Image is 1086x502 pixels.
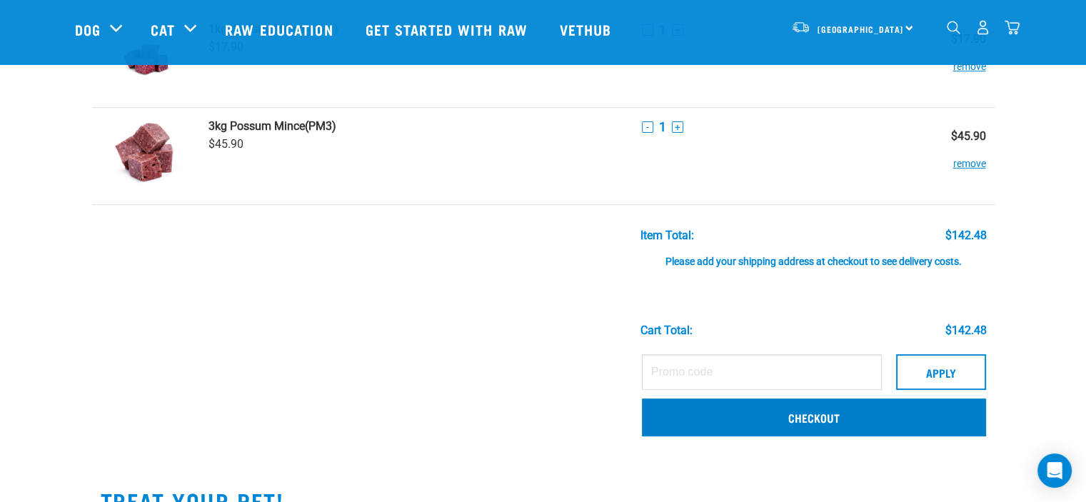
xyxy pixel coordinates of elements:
span: $45.90 [208,137,243,151]
div: Open Intercom Messenger [1037,453,1072,488]
img: Possum Mince [109,119,183,193]
img: van-moving.png [791,21,810,34]
a: Raw Education [211,1,351,58]
div: $142.48 [945,229,987,242]
a: Cat [151,19,175,40]
a: Vethub [545,1,630,58]
a: Dog [75,19,101,40]
a: Checkout [642,398,986,436]
strong: 3kg Possum Mince [208,119,305,133]
a: Get started with Raw [351,1,545,58]
div: $142.48 [945,324,987,337]
button: + [672,121,683,133]
img: home-icon@2x.png [1005,20,1020,35]
a: 3kg Possum Mince(PM3) [208,119,625,133]
div: Please add your shipping address at checkout to see delivery costs. [640,242,987,268]
img: home-icon-1@2x.png [947,21,960,34]
button: Apply [896,354,986,390]
span: 1 [659,119,666,134]
td: $45.90 [904,108,994,205]
input: Promo code [642,354,882,390]
button: - [642,121,653,133]
div: Cart total: [640,324,693,337]
div: Item Total: [640,229,694,242]
img: user.png [975,20,990,35]
span: [GEOGRAPHIC_DATA] [818,26,904,31]
button: remove [953,143,986,171]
